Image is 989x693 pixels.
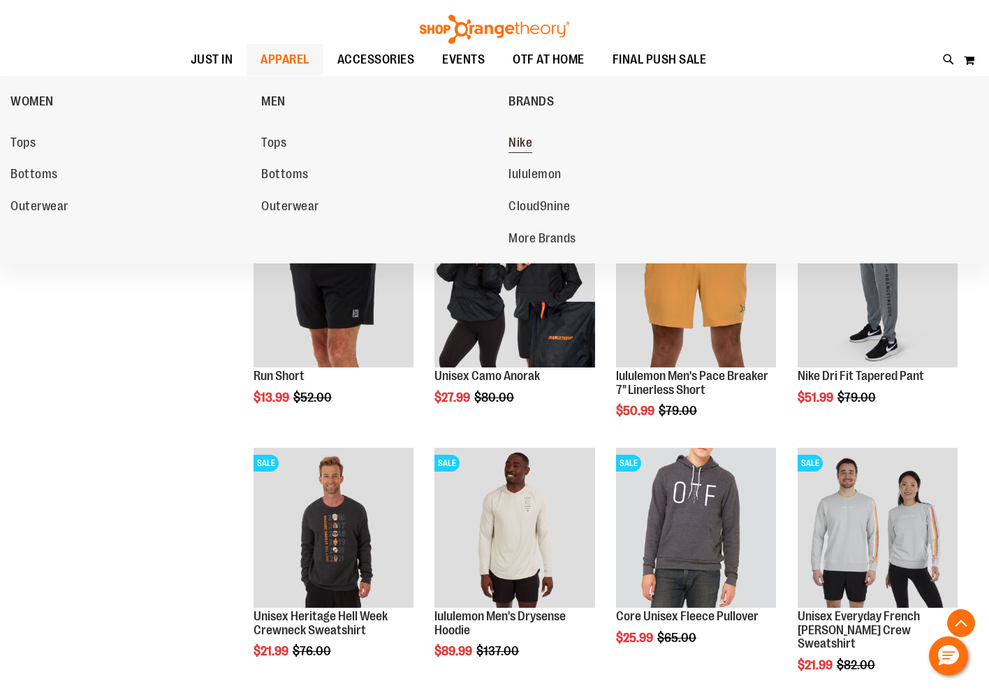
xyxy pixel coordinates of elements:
img: Product image for Unisex Everyday French Terry Crew Sweatshirt [798,448,958,608]
img: Shop Orangetheory [418,15,571,44]
a: Product image for Unisex Everyday French Terry Crew SweatshirtSALE [798,448,958,610]
a: WOMEN [10,83,254,119]
a: ACCESSORIES [323,44,429,76]
img: Product image for Unisex Camo Anorak [434,207,594,367]
a: Product image for Unisex Heritage Hell Week Crewneck SweatshirtSALE [254,448,413,610]
a: MEN [261,83,501,119]
span: Bottoms [10,167,58,184]
a: Product image for Core Unisex Fleece PulloverSALE [616,448,776,610]
a: APPAREL [247,44,323,75]
span: $79.00 [837,391,878,404]
span: MEN [261,94,286,112]
span: OTF AT HOME [513,44,585,75]
span: $25.99 [616,631,655,645]
span: $79.00 [659,404,699,418]
a: Run Short [254,369,305,383]
img: Product image for Nike Dri Fit Tapered Pant [798,207,958,367]
span: $21.99 [254,644,291,658]
a: Product image for Unisex Camo AnorakSALE [434,207,594,370]
button: Hello, have a question? Let’s chat. [929,636,968,676]
span: Nike [508,136,532,153]
a: Unisex Camo Anorak [434,369,540,383]
span: $21.99 [798,658,835,672]
span: BRANDS [508,94,554,112]
span: $50.99 [616,404,657,418]
span: SALE [254,455,279,472]
span: Outerwear [10,199,68,217]
span: SALE [616,455,641,472]
a: Product image for lululemon Pace Breaker Short 7in LinerlessSALE [616,207,776,370]
span: Bottoms [261,167,309,184]
button: Back To Top [947,609,975,637]
span: $52.00 [293,391,334,404]
img: Product image for Core Unisex Fleece Pullover [616,448,776,608]
div: product [609,441,783,680]
div: product [247,200,420,440]
span: $51.99 [798,391,835,404]
span: SALE [434,455,460,472]
span: $137.00 [476,644,521,658]
a: Core Unisex Fleece Pullover [616,609,759,623]
span: $27.99 [434,391,472,404]
a: Product image for lululemon Mens Drysense Hoodie BoneSALE [434,448,594,610]
img: Product image for Run Short [254,207,413,367]
span: WOMEN [10,94,54,112]
img: Product image for Unisex Heritage Hell Week Crewneck Sweatshirt [254,448,413,608]
span: $80.00 [474,391,516,404]
span: $76.00 [293,644,333,658]
a: Outerwear [261,194,494,219]
a: OTF AT HOME [499,44,599,76]
span: Tops [10,136,36,153]
span: ACCESSORIES [337,44,415,75]
span: EVENTS [442,44,485,75]
span: lululemon [508,167,562,184]
span: FINAL PUSH SALE [613,44,707,75]
span: $82.00 [837,658,877,672]
span: Outerwear [261,199,319,217]
a: Unisex Everyday French [PERSON_NAME] Crew Sweatshirt [798,609,920,651]
a: Unisex Heritage Hell Week Crewneck Sweatshirt [254,609,388,637]
a: Tops [261,131,494,156]
span: JUST IN [191,44,233,75]
span: APPAREL [261,44,309,75]
img: Product image for lululemon Mens Drysense Hoodie Bone [434,448,594,608]
img: Product image for lululemon Pace Breaker Short 7in Linerless [616,207,776,367]
span: More Brands [508,231,576,249]
a: lululemon Men's Drysense Hoodie [434,609,566,637]
span: $89.99 [434,644,474,658]
a: Product image for Run ShortSALE [254,207,413,370]
a: JUST IN [177,44,247,76]
a: EVENTS [428,44,499,76]
a: lululemon Men's Pace Breaker 7" Linerless Short [616,369,768,397]
a: Nike Dri Fit Tapered Pant [798,369,924,383]
a: FINAL PUSH SALE [599,44,721,76]
span: Tops [261,136,286,153]
span: Cloud9nine [508,199,570,217]
div: product [427,200,601,440]
span: $13.99 [254,391,291,404]
a: BRANDS [508,83,752,119]
span: SALE [798,455,823,472]
div: product [791,200,965,440]
div: product [609,200,783,454]
span: $65.00 [657,631,698,645]
a: Bottoms [261,162,494,187]
a: Product image for Nike Dri Fit Tapered PantSALE [798,207,958,370]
